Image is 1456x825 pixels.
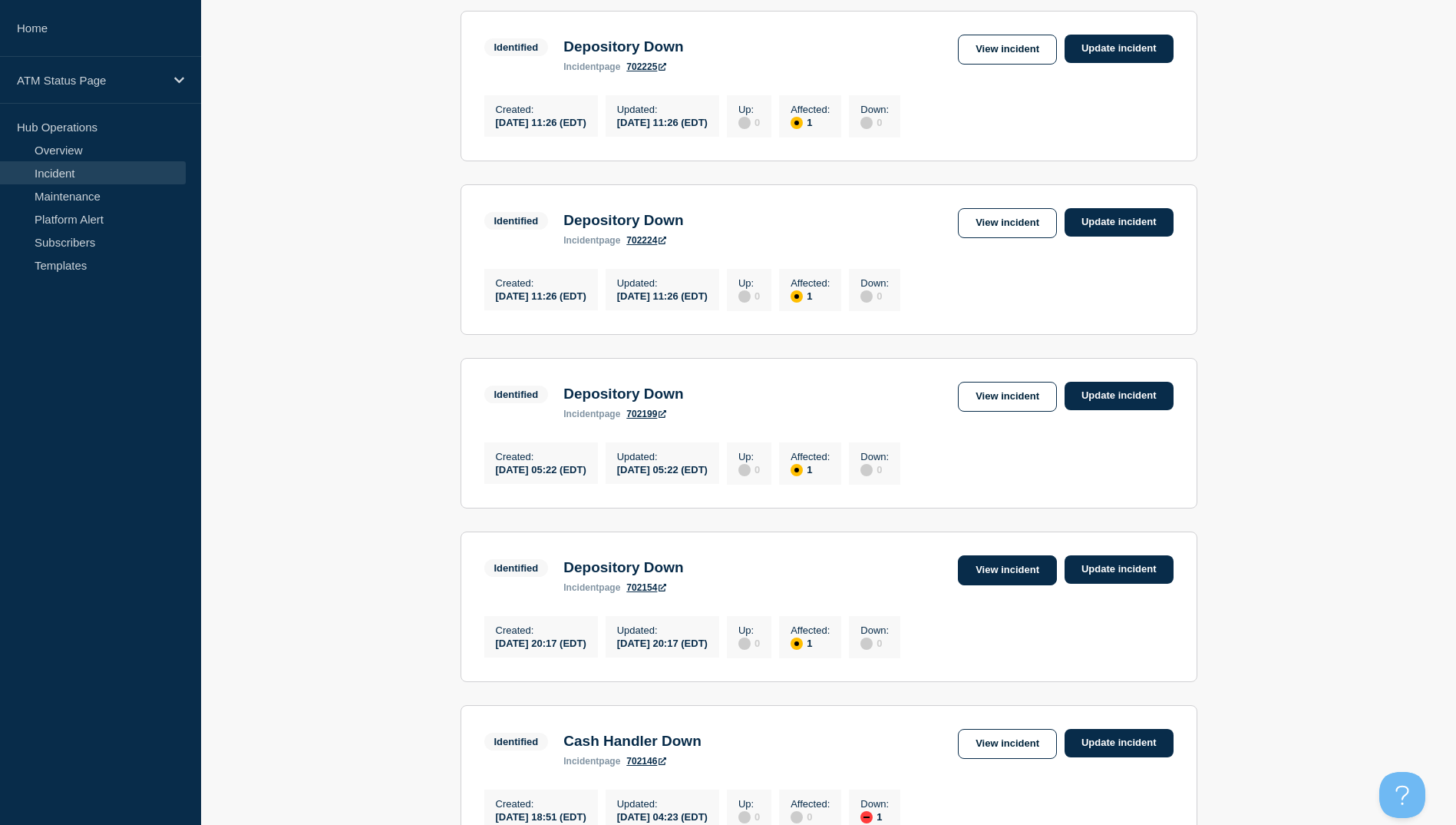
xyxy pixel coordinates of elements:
a: Update incident [1065,729,1174,757]
iframe: Help Scout Beacon - Open [1379,772,1425,818]
p: page [563,61,620,72]
div: [DATE] 04:23 (EDT) [617,810,708,823]
p: Up : [738,104,760,115]
div: 0 [738,289,760,303]
a: 702199 [626,409,666,419]
div: down [860,811,873,823]
div: affected [791,117,803,129]
div: [DATE] 20:17 (EDT) [496,636,586,649]
p: Affected : [791,451,830,462]
p: Down : [860,104,889,115]
span: incident [563,409,599,419]
p: Updated : [617,104,708,115]
p: Affected : [791,104,830,115]
div: affected [791,290,803,303]
div: [DATE] 11:26 (EDT) [496,289,586,302]
div: disabled [738,811,751,823]
span: incident [563,582,599,593]
p: Updated : [617,451,708,462]
span: Identified [484,38,549,56]
p: page [563,235,620,246]
div: disabled [738,117,751,129]
p: Down : [860,451,889,462]
div: disabled [860,290,873,303]
p: Created : [496,798,586,810]
a: View incident [958,35,1057,65]
h3: Depository Down [563,38,683,55]
div: 0 [860,289,889,303]
p: Affected : [791,625,830,636]
a: View incident [958,382,1057,412]
div: disabled [860,638,873,650]
a: 702154 [626,582,666,593]
div: 0 [738,810,760,823]
a: 702225 [626,61,666,72]
p: Up : [738,277,760,289]
p: page [563,409,620,419]
div: 0 [860,462,889,476]
h3: Cash Handler Down [563,733,701,750]
div: 0 [860,636,889,650]
a: Update incident [1065,208,1174,237]
a: View incident [958,555,1057,585]
span: Identified [484,559,549,577]
div: 0 [738,636,760,650]
div: [DATE] 11:26 (EDT) [617,289,708,302]
div: [DATE] 11:26 (EDT) [496,115,586,128]
div: disabled [738,290,751,303]
p: ATM Status Page [17,74,164,87]
div: 1 [791,462,830,476]
p: Down : [860,798,889,810]
span: Identified [484,386,549,403]
span: incident [563,756,599,767]
h3: Depository Down [563,386,683,403]
div: [DATE] 05:22 (EDT) [496,462,586,475]
div: 0 [860,115,889,129]
p: Up : [738,625,760,636]
div: 1 [860,810,889,823]
p: Created : [496,451,586,462]
p: Down : [860,277,889,289]
div: 0 [738,115,760,129]
div: affected [791,638,803,650]
a: Update incident [1065,382,1174,410]
a: Update incident [1065,35,1174,63]
div: [DATE] 20:17 (EDT) [617,636,708,649]
div: 1 [791,289,830,303]
span: Identified [484,733,549,750]
a: View incident [958,729,1057,759]
span: Identified [484,212,549,230]
div: 0 [791,810,830,823]
p: Updated : [617,625,708,636]
div: disabled [738,638,751,650]
p: Down : [860,625,889,636]
p: Up : [738,798,760,810]
div: [DATE] 05:22 (EDT) [617,462,708,475]
div: [DATE] 18:51 (EDT) [496,810,586,823]
p: Affected : [791,277,830,289]
a: 702146 [626,756,666,767]
p: Created : [496,625,586,636]
p: Created : [496,277,586,289]
a: View incident [958,208,1057,238]
a: Update incident [1065,555,1174,584]
div: [DATE] 11:26 (EDT) [617,115,708,128]
p: Updated : [617,277,708,289]
div: 1 [791,636,830,650]
div: disabled [791,811,803,823]
p: Affected : [791,798,830,810]
p: page [563,756,620,767]
div: 1 [791,115,830,129]
p: Up : [738,451,760,462]
div: disabled [860,464,873,476]
p: page [563,582,620,593]
a: 702224 [626,235,666,246]
div: 0 [738,462,760,476]
p: Updated : [617,798,708,810]
div: disabled [860,117,873,129]
p: Created : [496,104,586,115]
span: incident [563,235,599,246]
span: incident [563,61,599,72]
div: disabled [738,464,751,476]
div: affected [791,464,803,476]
